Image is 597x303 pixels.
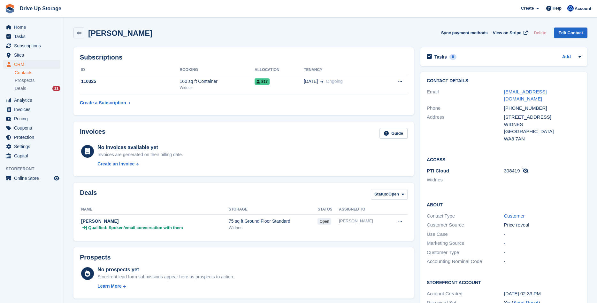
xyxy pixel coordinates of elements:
div: 110325 [80,78,180,85]
span: Qualified: Spoken/email conversation with them [88,225,183,231]
div: [GEOGRAPHIC_DATA] [504,128,581,135]
a: menu [3,124,60,132]
a: menu [3,51,60,60]
div: No prospects yet [97,266,234,274]
span: Create [521,5,534,12]
div: Create a Subscription [80,100,126,106]
div: Learn More [97,283,121,290]
span: PTI Cloud [427,168,449,173]
span: Status: [374,191,388,197]
a: Customer [504,213,525,219]
span: Invoices [14,105,52,114]
span: Protection [14,133,52,142]
a: Preview store [53,174,60,182]
div: Customer Type [427,249,504,256]
th: Status [318,204,339,215]
img: stora-icon-8386f47178a22dfd0bd8f6a31ec36ba5ce8667c1dd55bd0f319d3a0aa187defe.svg [5,4,15,13]
a: Learn More [97,283,234,290]
div: Contact Type [427,212,504,220]
th: Allocation [255,65,304,75]
div: - [504,231,581,238]
div: Address [427,114,504,142]
h2: Tasks [434,54,447,60]
div: Marketing Source [427,240,504,247]
div: - [504,240,581,247]
th: ID [80,65,180,75]
span: Prospects [15,77,34,84]
div: [STREET_ADDRESS] [504,114,581,121]
h2: Contact Details [427,78,581,84]
span: Subscriptions [14,41,52,50]
a: menu [3,23,60,32]
a: menu [3,41,60,50]
span: View on Stripe [493,30,521,36]
span: Analytics [14,96,52,105]
span: | [86,225,87,231]
span: Capital [14,151,52,160]
a: Guide [379,128,408,139]
li: Widnes [427,176,504,184]
th: Name [80,204,229,215]
span: Online Store [14,174,52,183]
a: menu [3,133,60,142]
div: Use Case [427,231,504,238]
span: Deals [15,85,26,92]
div: [PHONE_NUMBER] [504,105,581,112]
h2: Subscriptions [80,54,408,61]
a: menu [3,142,60,151]
a: View on Stripe [490,28,529,38]
a: Create a Subscription [80,97,130,109]
span: Open [388,191,399,197]
h2: Invoices [80,128,105,139]
a: menu [3,60,60,69]
a: Edit Contact [554,28,587,38]
div: 0 [449,54,457,60]
div: - [504,249,581,256]
span: Sites [14,51,52,60]
div: Accounting Nominal Code [427,258,504,265]
th: Tenancy [304,65,381,75]
span: Storefront [6,166,64,172]
span: Help [553,5,562,12]
th: Storage [229,204,318,215]
div: 11 [52,86,60,91]
span: Account [575,5,591,12]
button: Status: Open [371,189,408,200]
a: Drive Up Storage [17,3,64,14]
span: 308419 [504,168,520,173]
span: Pricing [14,114,52,123]
div: Storefront lead form submissions appear here as prospects to action. [97,274,234,280]
div: Email [427,88,504,103]
span: [DATE] [304,78,318,85]
div: WA8 7AN [504,135,581,143]
div: Account Created [427,290,504,298]
div: Invoices are generated on their billing date. [97,151,183,158]
span: 817 [255,78,270,85]
a: Prospects [15,77,60,84]
div: Customer Source [427,221,504,229]
a: menu [3,174,60,183]
div: [PERSON_NAME] [339,218,388,224]
div: 160 sq ft Container [180,78,255,85]
a: [EMAIL_ADDRESS][DOMAIN_NAME] [504,89,547,102]
div: Widnes [229,225,318,231]
h2: Access [427,156,581,163]
span: CRM [14,60,52,69]
a: menu [3,105,60,114]
div: Phone [427,105,504,112]
button: Sync payment methods [441,28,488,38]
a: Create an Invoice [97,161,183,167]
div: 75 sq ft Ground Floor Standard [229,218,318,225]
span: Coupons [14,124,52,132]
h2: Storefront Account [427,279,581,285]
th: Assigned to [339,204,388,215]
div: WIDNES [504,121,581,128]
a: menu [3,114,60,123]
a: menu [3,96,60,105]
h2: Deals [80,189,97,201]
span: Home [14,23,52,32]
div: [DATE] 02:33 PM [504,290,581,298]
div: No invoices available yet [97,144,183,151]
div: Price reveal [504,221,581,229]
span: Settings [14,142,52,151]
